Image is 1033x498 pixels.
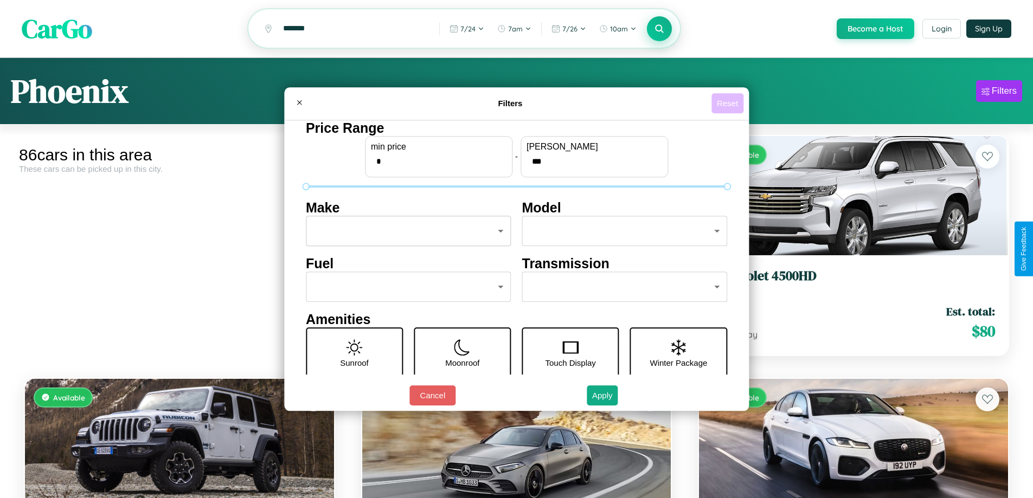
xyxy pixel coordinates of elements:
[371,142,506,152] label: min price
[19,146,340,164] div: 86 cars in this area
[610,24,628,33] span: 10am
[22,11,92,47] span: CarGo
[545,355,595,370] p: Touch Display
[522,200,728,216] h4: Model
[711,93,743,113] button: Reset
[306,120,727,136] h4: Price Range
[946,303,995,319] span: Est. total:
[587,385,618,405] button: Apply
[562,24,578,33] span: 7 / 26
[309,99,711,108] h4: Filters
[712,268,995,295] a: Chevrolet 4500HD2016
[837,18,914,39] button: Become a Host
[460,24,476,33] span: 7 / 24
[522,256,728,271] h4: Transmission
[445,355,479,370] p: Moonroof
[19,164,340,173] div: These cars can be picked up in this city.
[922,19,961,38] button: Login
[492,20,537,37] button: 7am
[508,24,523,33] span: 7am
[966,20,1011,38] button: Sign Up
[306,200,511,216] h4: Make
[515,149,518,164] p: -
[712,268,995,284] h3: Chevrolet 4500HD
[306,312,727,327] h4: Amenities
[992,86,1017,96] div: Filters
[976,80,1022,102] button: Filters
[650,355,708,370] p: Winter Package
[53,393,85,402] span: Available
[11,69,129,113] h1: Phoenix
[1020,227,1028,271] div: Give Feedback
[972,320,995,342] span: $ 80
[546,20,592,37] button: 7/26
[527,142,662,152] label: [PERSON_NAME]
[340,355,369,370] p: Sunroof
[306,256,511,271] h4: Fuel
[444,20,490,37] button: 7/24
[594,20,642,37] button: 10am
[409,385,455,405] button: Cancel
